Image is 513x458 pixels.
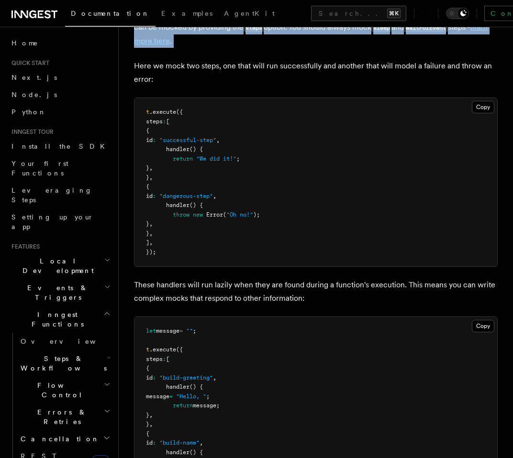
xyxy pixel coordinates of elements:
span: message [156,327,179,334]
span: "dangerous-step" [159,193,213,199]
span: Leveraging Steps [11,186,92,204]
span: Install the SDK [11,142,111,150]
span: } [146,220,149,227]
span: "successful-step" [159,137,216,143]
span: : [163,118,166,125]
span: = [179,327,183,334]
code: sleep [371,24,391,32]
a: Install the SDK [8,138,112,155]
span: ( [223,211,226,218]
span: "We did it!" [196,155,236,162]
span: id [146,374,153,381]
a: Examples [156,3,218,26]
span: "build-name" [159,439,200,446]
a: Leveraging Steps [8,182,112,208]
span: Overview [21,338,119,345]
span: ; [236,155,240,162]
span: () { [190,146,203,153]
span: : [153,193,156,199]
span: handler [166,146,190,153]
span: .execute [149,109,176,115]
span: Local Development [8,256,104,275]
a: Overview [17,333,112,350]
button: Inngest Functions [8,306,112,333]
span: "Hello, " [176,393,206,400]
span: ; [193,327,196,334]
button: Events & Triggers [8,279,112,306]
span: : [153,439,156,446]
span: } [146,164,149,171]
span: , [149,239,153,246]
span: message [146,393,169,400]
span: return [173,402,193,409]
span: Quick start [8,59,49,67]
span: , [149,412,153,418]
span: Python [11,108,46,116]
span: { [146,430,149,437]
span: id [146,193,153,199]
span: () { [190,383,203,390]
span: } [146,174,149,181]
button: Cancellation [17,430,112,447]
span: () { [190,449,203,456]
span: Node.js [11,91,57,98]
span: t [146,346,149,353]
span: throw [173,211,190,218]
span: [ [166,118,169,125]
span: , [213,193,216,199]
span: message; [193,402,220,409]
a: Node.js [8,86,112,103]
span: Flow Control [17,381,104,400]
button: Copy [472,320,494,332]
span: { [146,127,149,134]
span: }); [146,249,156,255]
a: Next.js [8,69,112,86]
span: Setting up your app [11,213,94,230]
span: : [163,356,166,362]
span: , [149,230,153,237]
span: , [213,374,216,381]
span: [ [166,356,169,362]
p: Mocking steps can help you model different paths and situations within your function. To do so, a... [134,7,498,48]
button: Search...⌘K [311,6,406,21]
span: } [146,412,149,418]
span: Features [8,243,40,251]
span: , [149,421,153,427]
button: Errors & Retries [17,403,112,430]
span: "" [186,327,193,334]
a: Setting up your app [8,208,112,235]
span: , [149,164,153,171]
span: : [153,374,156,381]
span: Your first Functions [11,160,68,177]
span: : [153,137,156,143]
span: t [146,109,149,115]
span: Cancellation [17,434,100,444]
span: .execute [149,346,176,353]
span: ); [253,211,260,218]
span: "Oh no!" [226,211,253,218]
span: Inngest tour [8,128,54,136]
button: Local Development [8,252,112,279]
code: steps [244,24,264,32]
span: ({ [176,346,183,353]
span: handler [166,449,190,456]
span: = [169,393,173,400]
p: Here we mock two steps, one that will run successfully and another that will model a failure and ... [134,59,498,86]
span: Inngest Functions [8,310,103,329]
span: Examples [161,10,212,17]
span: Next.js [11,74,57,81]
span: handler [166,383,190,390]
button: Toggle dark mode [446,8,469,19]
span: id [146,137,153,143]
span: return [173,155,193,162]
span: , [149,220,153,227]
span: new [193,211,203,218]
button: Copy [472,101,494,113]
a: AgentKit [218,3,280,26]
span: } [146,230,149,237]
a: Your first Functions [8,155,112,182]
span: id [146,439,153,446]
span: { [146,183,149,190]
a: Python [8,103,112,120]
span: ; [206,393,210,400]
